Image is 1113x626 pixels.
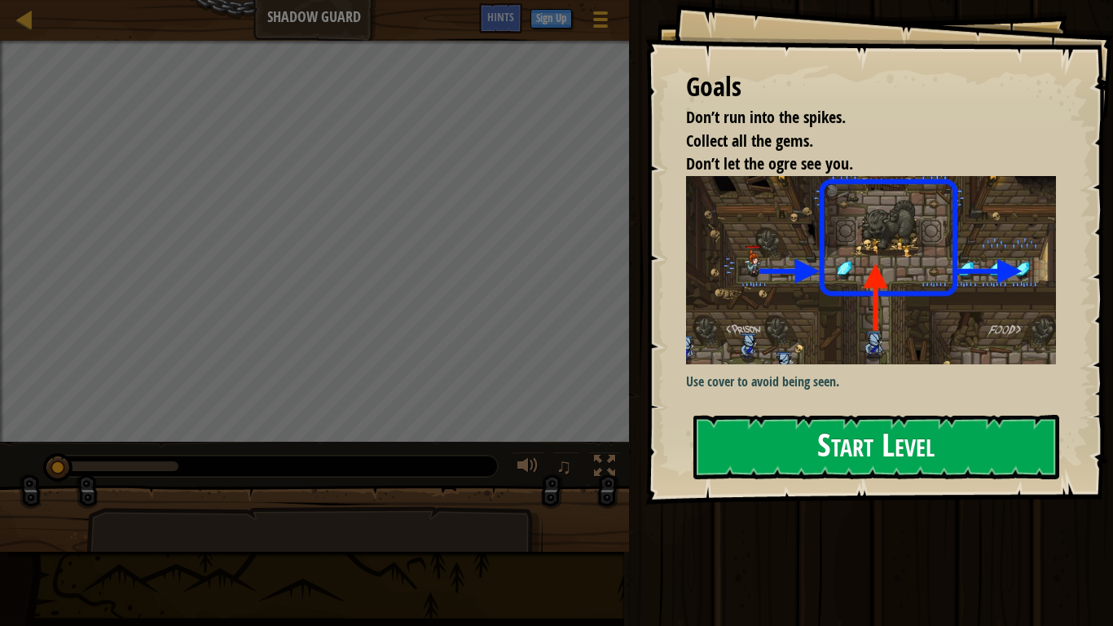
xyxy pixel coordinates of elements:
li: Collect all the gems. [666,130,1052,153]
button: Toggle fullscreen [588,452,621,485]
button: Show game menu [580,3,621,42]
span: Don’t let the ogre see you. [686,152,853,174]
button: Start Level [693,415,1059,479]
p: Use cover to avoid being seen. [686,373,1056,391]
button: ♫ [552,452,580,485]
div: Goals [686,68,1056,106]
li: Don’t run into the spikes. [666,106,1052,130]
span: Hints [487,9,514,24]
span: Don’t run into the spikes. [686,106,846,128]
img: Shadow guard [686,176,1056,364]
span: Collect all the gems. [686,130,813,152]
li: Don’t let the ogre see you. [666,152,1052,176]
button: Sign Up [530,9,572,29]
span: ♫ [556,454,572,478]
button: Adjust volume [512,452,544,485]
